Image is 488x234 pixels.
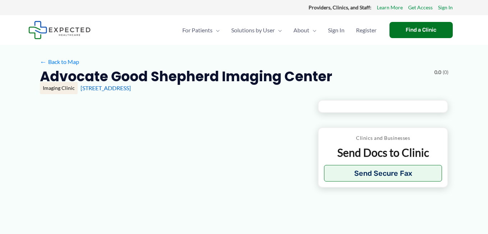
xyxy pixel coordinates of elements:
span: For Patients [182,18,213,43]
a: Get Access [408,3,433,12]
span: Solutions by User [231,18,275,43]
a: AboutMenu Toggle [288,18,322,43]
a: Find a Clinic [389,22,453,38]
a: Sign In [322,18,350,43]
p: Send Docs to Clinic [324,146,442,160]
span: Menu Toggle [213,18,220,43]
img: Expected Healthcare Logo - side, dark font, small [28,21,91,39]
span: ← [40,58,47,65]
p: Clinics and Businesses [324,133,442,143]
span: Menu Toggle [309,18,316,43]
div: Imaging Clinic [40,82,78,94]
a: ←Back to Map [40,56,79,67]
span: Sign In [328,18,345,43]
a: Solutions by UserMenu Toggle [225,18,288,43]
span: 0.0 [434,68,441,77]
span: About [293,18,309,43]
span: Menu Toggle [275,18,282,43]
span: Register [356,18,377,43]
nav: Primary Site Navigation [177,18,382,43]
a: Sign In [438,3,453,12]
a: Register [350,18,382,43]
button: Send Secure Fax [324,165,442,182]
a: Learn More [377,3,403,12]
strong: Providers, Clinics, and Staff: [309,4,371,10]
h2: Advocate Good Shepherd Imaging Center [40,68,332,85]
a: For PatientsMenu Toggle [177,18,225,43]
span: (0) [443,68,448,77]
a: [STREET_ADDRESS] [81,84,131,91]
